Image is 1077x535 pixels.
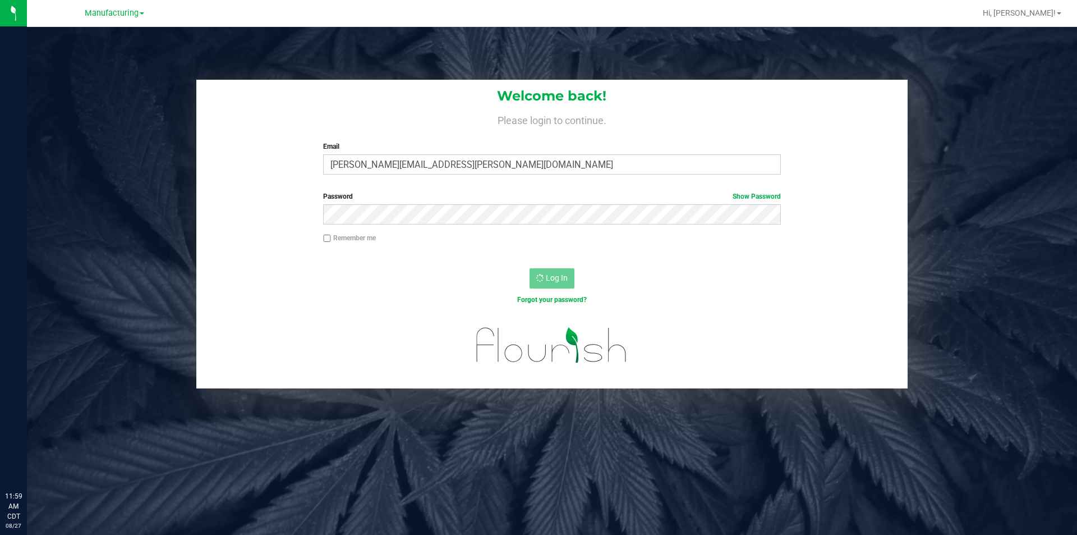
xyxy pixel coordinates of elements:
a: Forgot your password? [517,296,587,304]
img: flourish_logo.svg [463,317,641,374]
h4: Please login to continue. [196,112,908,126]
p: 11:59 AM CDT [5,491,22,522]
input: Remember me [323,235,331,243]
label: Email [323,141,780,152]
span: Manufacturing [85,8,139,18]
p: 08/27 [5,522,22,530]
span: Password [323,193,353,200]
span: Hi, [PERSON_NAME]! [983,8,1056,17]
button: Log In [530,268,574,289]
a: Show Password [733,193,781,200]
h1: Welcome back! [196,89,908,103]
label: Remember me [323,233,376,243]
span: Log In [546,273,568,282]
